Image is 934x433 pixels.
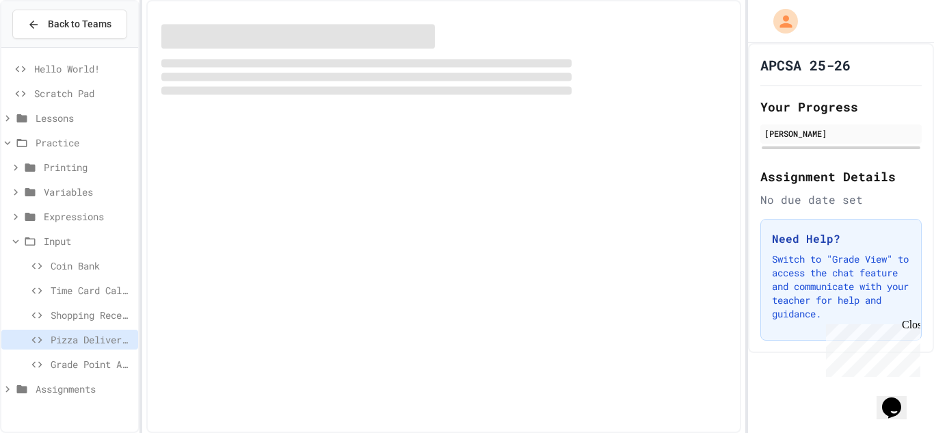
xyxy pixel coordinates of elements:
h3: Need Help? [772,231,910,247]
span: Input [44,234,133,248]
p: Switch to "Grade View" to access the chat feature and communicate with your teacher for help and ... [772,252,910,321]
h2: Assignment Details [760,167,922,186]
span: Practice [36,135,133,150]
span: Time Card Calculator [51,283,133,298]
span: Expressions [44,209,133,224]
span: Assignments [36,382,133,396]
span: Variables [44,185,133,199]
span: Printing [44,160,133,174]
button: Back to Teams [12,10,127,39]
span: Back to Teams [48,17,111,31]
div: No due date set [760,192,922,208]
div: [PERSON_NAME] [764,127,918,140]
iframe: chat widget [820,319,920,377]
div: My Account [759,5,801,37]
span: Lessons [36,111,133,125]
h2: Your Progress [760,97,922,116]
span: Hello World! [34,62,133,76]
span: Scratch Pad [34,86,133,101]
div: Chat with us now!Close [5,5,94,87]
span: Shopping Receipt Builder [51,308,133,322]
iframe: chat widget [877,378,920,419]
span: Grade Point Average [51,357,133,371]
h1: APCSA 25-26 [760,55,851,75]
span: Coin Bank [51,259,133,273]
span: Pizza Delivery Calculator [51,332,133,347]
